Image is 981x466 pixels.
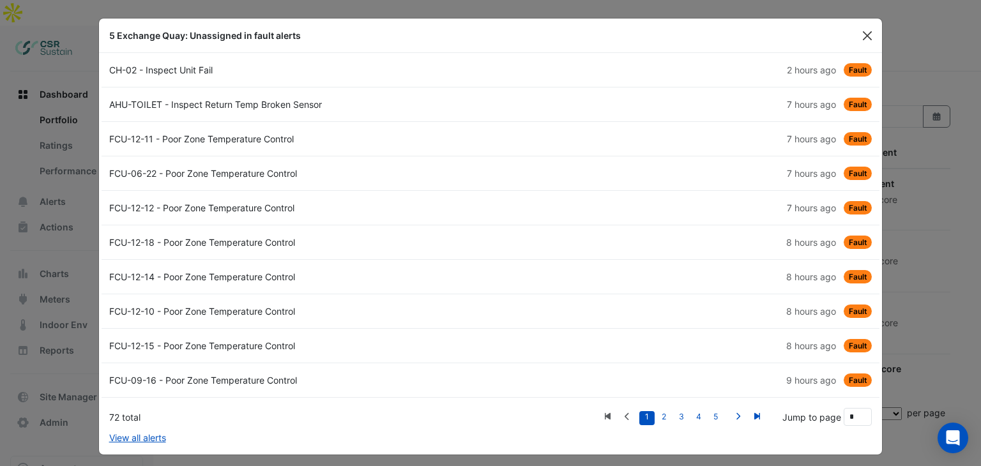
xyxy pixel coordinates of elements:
span: Mon 22-Sep-2025 09:00 BST [786,306,836,317]
span: Mon 22-Sep-2025 08:15 BST [786,375,836,386]
a: Last [747,409,767,425]
div: FCU-12-11 - Poor Zone Temperature Control [102,132,490,146]
span: Fault [844,270,872,283]
span: Fault [844,373,872,387]
div: FCU-12-18 - Poor Zone Temperature Control [102,236,490,249]
a: Next [728,409,748,425]
a: 5 [708,411,724,425]
a: 4 [691,411,706,425]
span: Mon 22-Sep-2025 09:30 BST [787,202,836,213]
span: Mon 22-Sep-2025 14:45 BST [787,64,836,75]
div: FCU-12-10 - Poor Zone Temperature Control [102,304,490,318]
span: Fault [844,201,872,214]
span: Mon 22-Sep-2025 09:15 BST [786,237,836,248]
span: Fault [844,236,872,249]
b: 5 Exchange Quay: Unassigned in fault alerts [109,30,301,41]
span: Mon 22-Sep-2025 09:30 BST [787,168,836,179]
div: FCU-12-15 - Poor Zone Temperature Control [102,339,490,352]
span: Fault [844,339,872,352]
button: Close [858,26,877,45]
div: Open Intercom Messenger [938,423,968,453]
span: Mon 22-Sep-2025 09:30 BST [787,133,836,144]
div: 72 total [109,410,598,424]
span: Mon 22-Sep-2025 09:45 BST [787,99,836,110]
div: FCU-06-22 - Poor Zone Temperature Control [102,167,490,180]
div: FCU-12-12 - Poor Zone Temperature Control [102,201,490,214]
div: CH-02 - Inspect Unit Fail [102,63,490,77]
div: FCU-09-16 - Poor Zone Temperature Control [102,373,490,387]
span: Mon 22-Sep-2025 09:00 BST [786,340,836,351]
span: Fault [844,304,872,318]
span: Mon 22-Sep-2025 09:15 BST [786,271,836,282]
a: 3 [674,411,689,425]
a: 1 [639,411,655,425]
span: Fault [844,98,872,111]
span: Fault [844,63,872,77]
div: AHU-TOILET - Inspect Return Temp Broken Sensor [102,98,490,111]
div: FCU-12-14 - Poor Zone Temperature Control [102,270,490,283]
a: 2 [657,411,672,425]
span: Fault [844,132,872,146]
span: Fault [844,167,872,180]
a: View all alerts [109,431,166,444]
label: Jump to page [782,410,841,424]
